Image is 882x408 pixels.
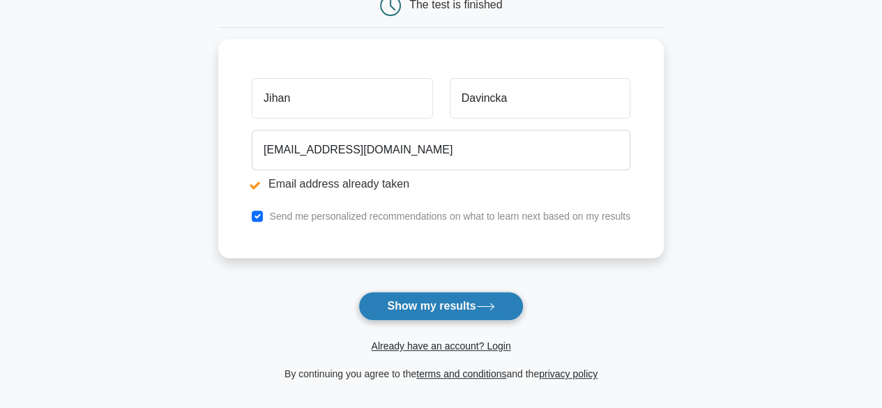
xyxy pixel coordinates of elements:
a: Already have an account? Login [371,340,510,352]
input: Last name [450,78,630,119]
label: Send me personalized recommendations on what to learn next based on my results [269,211,630,222]
div: By continuing you agree to the and the [210,365,672,382]
button: Show my results [358,292,523,321]
input: Email [252,130,630,170]
li: Email address already taken [252,176,630,192]
a: terms and conditions [416,368,506,379]
a: privacy policy [539,368,598,379]
input: First name [252,78,432,119]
